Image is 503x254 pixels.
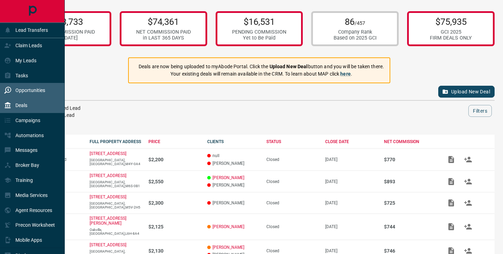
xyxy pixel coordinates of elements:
[334,29,377,35] div: Company Rank
[325,157,377,162] p: [DATE]
[90,158,141,166] p: [GEOGRAPHIC_DATA],[GEOGRAPHIC_DATA],M4Y-0A4
[212,175,244,180] a: [PERSON_NAME]
[438,86,495,98] button: Upload New Deal
[460,248,476,253] span: Match Clients
[325,179,377,184] p: [DATE]
[139,63,384,70] p: Deals are now being uploaded to myAbode Portal. Click the button and you will be taken there.
[232,35,286,41] div: Yet to Be Paid
[443,200,460,205] span: Add / View Documents
[384,224,436,230] p: $744
[443,179,460,184] span: Add / View Documents
[207,153,259,158] p: null
[270,64,308,69] strong: Upload New Deal
[340,71,351,77] a: here
[266,139,318,144] div: STATUS
[90,202,141,209] p: [GEOGRAPHIC_DATA],[GEOGRAPHIC_DATA],M5V-2H5
[443,224,460,229] span: Add / View Documents
[90,195,126,199] a: [STREET_ADDRESS]
[384,139,436,144] div: NET COMMISSION
[207,200,259,205] p: [PERSON_NAME]
[139,70,384,78] p: Your existing deals will remain available in the CRM. To learn about MAP click .
[384,200,436,206] p: $725
[460,200,476,205] span: Match Clients
[90,216,126,226] a: [STREET_ADDRESS][PERSON_NAME]
[430,35,472,41] div: FIRM DEALS ONLY
[207,183,259,188] p: [PERSON_NAME]
[430,16,472,27] p: $75,935
[266,157,318,162] div: Closed
[40,29,95,35] div: NET COMMISSION PAID
[148,248,200,254] p: $2,130
[90,242,126,247] a: [STREET_ADDRESS]
[207,139,259,144] div: CLIENTS
[90,151,126,156] a: [STREET_ADDRESS]
[136,16,191,27] p: $74,361
[232,29,286,35] div: PENDING COMMISSION
[90,173,126,178] a: [STREET_ADDRESS]
[212,224,244,229] a: [PERSON_NAME]
[212,245,244,250] a: [PERSON_NAME]
[468,105,492,117] button: Filters
[443,248,460,253] span: Add / View Documents
[207,161,259,166] p: [PERSON_NAME]
[148,200,200,206] p: $2,300
[148,139,200,144] div: PRICE
[384,179,436,184] p: $893
[325,224,377,229] p: [DATE]
[148,224,200,230] p: $2,125
[90,228,141,235] p: Oakville,[GEOGRAPHIC_DATA],L6H-8A4
[355,20,365,26] span: /457
[460,157,476,162] span: Match Clients
[384,157,436,162] p: $770
[460,179,476,184] span: Match Clients
[90,180,141,188] p: [GEOGRAPHIC_DATA],[GEOGRAPHIC_DATA],M6S-0B1
[266,248,318,253] div: Closed
[384,248,436,254] p: $746
[266,179,318,184] div: Closed
[325,248,377,253] p: [DATE]
[90,139,141,144] div: FULL PROPERTY ADDRESS
[325,200,377,205] p: [DATE]
[334,16,377,27] p: 86
[460,224,476,229] span: Match Clients
[40,35,95,41] div: in [DATE]
[232,16,286,27] p: $16,531
[148,179,200,184] p: $2,550
[136,29,191,35] div: NET COMMISSION PAID
[334,35,377,41] div: Based on 2025 GCI
[443,157,460,162] span: Add / View Documents
[430,29,472,35] div: GCI 2025
[136,35,191,41] div: in LAST 365 DAYS
[148,157,200,162] p: $2,200
[40,16,95,27] p: $53,733
[266,200,318,205] div: Closed
[266,224,318,229] div: Closed
[325,139,377,144] div: CLOSE DATE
